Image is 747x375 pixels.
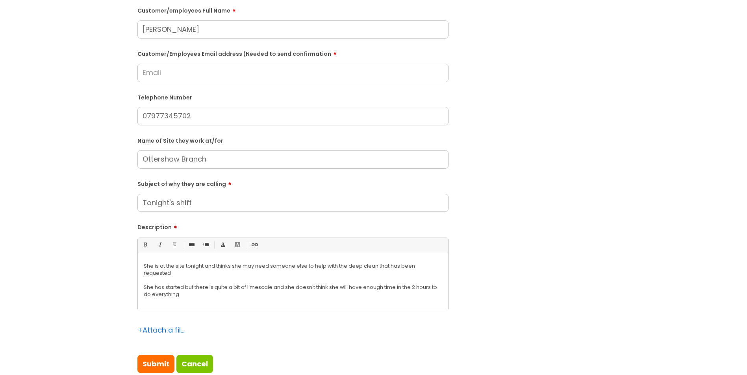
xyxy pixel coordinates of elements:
[201,240,211,250] a: 1. Ordered List (Ctrl-Shift-8)
[155,240,165,250] a: Italic (Ctrl-I)
[137,5,449,14] label: Customer/employees Full Name
[137,48,449,57] label: Customer/Employees Email address (Needed to send confirmation
[137,93,449,101] label: Telephone Number
[249,240,259,250] a: Link
[232,240,242,250] a: Back Color
[137,178,449,187] label: Subject of why they are calling
[186,240,196,250] a: • Unordered List (Ctrl-Shift-7)
[137,355,174,373] input: Submit
[137,64,449,82] input: Email
[137,136,449,144] label: Name of Site they work at/for
[137,324,185,336] div: Attach a file
[140,240,150,250] a: Bold (Ctrl-B)
[144,263,442,277] p: She is at the site tonight and thinks she may need someone else to help with the deep clean that ...
[137,325,143,335] span: +
[144,284,442,298] p: She has started but there is quite a bit of limescale and she doesn't think she will have enough ...
[218,240,228,250] a: Font Color
[176,355,213,373] a: Cancel
[137,221,449,231] label: Description
[169,240,179,250] a: Underline(Ctrl-U)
